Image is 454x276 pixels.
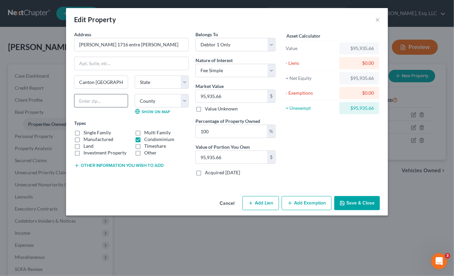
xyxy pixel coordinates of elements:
label: Other [144,149,157,156]
div: $0.00 [345,60,374,66]
label: Manufactured [83,136,113,143]
label: Asset Calculator [286,32,321,39]
span: 3 [445,253,450,259]
label: Investment Property [83,149,126,156]
input: Enter city... [74,76,128,89]
label: Nature of Interest [195,57,233,64]
button: Other information you wish to add [74,163,164,168]
label: Value of Portion You Own [195,143,250,150]
div: = Unexempt [286,105,336,111]
input: 0.00 [196,90,267,103]
input: 0.00 [196,125,267,138]
div: Value [286,45,336,52]
button: Add Exemption [282,196,332,210]
button: Save & Close [334,196,380,210]
label: Multi Family [144,129,171,136]
label: Percentage of Property Owned [195,118,260,125]
input: 0.00 [196,151,267,164]
input: Apt, Suite, etc... [74,57,188,70]
label: Timeshare [144,143,166,149]
button: × [375,15,380,24]
div: Edit Property [74,15,116,24]
div: - Liens [286,60,336,66]
button: Add Lien [242,196,279,210]
label: Market Value [195,83,224,90]
button: Cancel [214,197,240,210]
label: Condominium [144,136,174,143]
label: Acquired [DATE] [205,169,240,176]
input: Enter zip... [74,94,128,107]
label: Single Family [83,129,111,136]
span: Belongs To [195,32,218,37]
label: Land [83,143,94,149]
input: Enter address... [74,38,188,51]
div: % [267,125,275,138]
div: $95,935.66 [345,105,374,111]
div: = Net Equity [286,75,336,82]
span: Address [74,32,91,37]
div: - Exemptions [286,90,336,96]
div: $ [267,151,275,164]
label: Value Unknown [205,105,238,112]
a: Show on Map [135,109,170,114]
div: $0.00 [345,90,374,96]
div: $ [267,90,275,103]
label: Types [74,120,86,127]
div: $95,935.66 [345,75,374,82]
div: $95,935.66 [345,45,374,52]
iframe: Intercom live chat [431,253,447,269]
